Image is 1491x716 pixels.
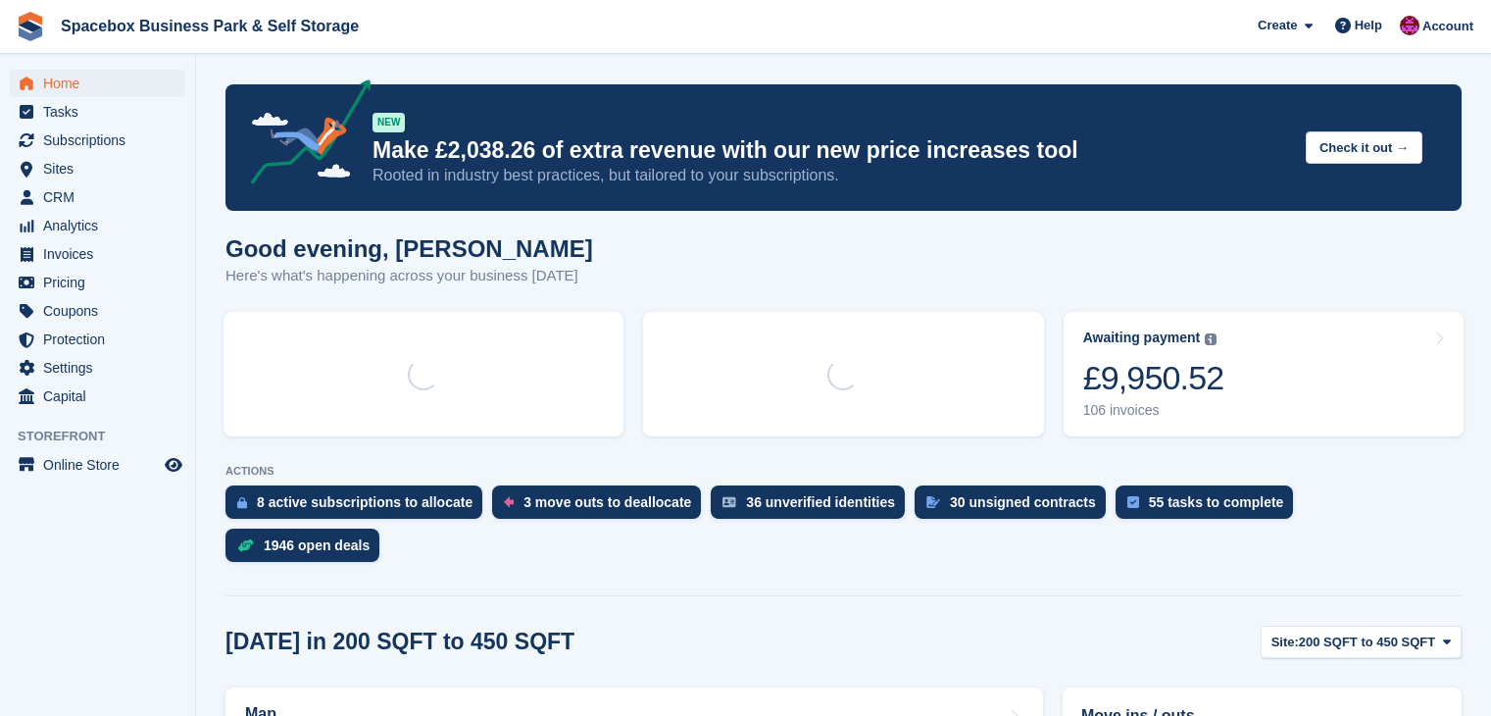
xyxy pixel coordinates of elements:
[10,212,185,239] a: menu
[1149,494,1284,510] div: 55 tasks to complete
[53,10,367,42] a: Spacebox Business Park & Self Storage
[43,155,161,182] span: Sites
[264,537,370,553] div: 1946 open deals
[373,165,1290,186] p: Rooted in industry best practices, but tailored to your subscriptions.
[1261,626,1462,658] button: Site: 200 SQFT to 450 SQFT
[43,70,161,97] span: Home
[225,265,593,287] p: Here's what's happening across your business [DATE]
[915,486,1116,529] a: 30 unsigned contracts
[43,127,161,154] span: Subscriptions
[43,451,161,479] span: Online Store
[1116,486,1304,529] a: 55 tasks to complete
[1127,496,1139,508] img: task-75834270c22a3079a89374b754ae025e5fb1db73e45f91037f5363f120a921f8.svg
[523,494,691,510] div: 3 move outs to deallocate
[492,486,711,529] a: 3 move outs to deallocate
[1205,333,1217,345] img: icon-info-grey-7440780725fd019a000dd9b08b2336e03edf1995a4989e88bcd33f0948082b44.svg
[1083,330,1201,346] div: Awaiting payment
[225,465,1462,478] p: ACTIONS
[225,529,389,572] a: 1946 open deals
[237,538,254,552] img: deal-1b604bf984904fb50ccaf53a9ad4b4a5d6e5aea283cecdc64d6e3604feb123c2.svg
[10,70,185,97] a: menu
[722,496,736,508] img: verify_identity-adf6edd0f0f0b5bbfe63781bf79b02c33cf7c696d77639b501bdc392416b5a36.svg
[43,354,161,382] span: Settings
[504,496,514,508] img: move_outs_to_deallocate_icon-f764333ba52eb49d3ac5e1228854f67142a1ed5810a6f6cc68b1a99e826820c5.svg
[1299,633,1435,652] span: 200 SQFT to 450 SQFT
[1355,16,1382,35] span: Help
[225,629,574,655] h2: [DATE] in 200 SQFT to 450 SQFT
[373,113,405,132] div: NEW
[234,79,372,191] img: price-adjustments-announcement-icon-8257ccfd72463d97f412b2fc003d46551f7dbcb40ab6d574587a9cd5c0d94...
[1083,402,1224,419] div: 106 invoices
[1400,16,1419,35] img: Shitika Balanath
[10,354,185,382] a: menu
[746,494,895,510] div: 36 unverified identities
[43,326,161,353] span: Protection
[10,297,185,325] a: menu
[1422,17,1473,36] span: Account
[10,326,185,353] a: menu
[1258,16,1297,35] span: Create
[10,183,185,211] a: menu
[950,494,1096,510] div: 30 unsigned contracts
[926,496,940,508] img: contract_signature_icon-13c848040528278c33f63329250d36e43548de30e8caae1d1a13099fd9432cc5.svg
[10,155,185,182] a: menu
[43,98,161,126] span: Tasks
[10,240,185,268] a: menu
[1271,633,1299,652] span: Site:
[373,136,1290,165] p: Make £2,038.26 of extra revenue with our new price increases tool
[1306,131,1422,164] button: Check it out →
[43,297,161,325] span: Coupons
[43,183,161,211] span: CRM
[18,427,195,446] span: Storefront
[10,269,185,296] a: menu
[162,453,185,477] a: Preview store
[1083,358,1224,398] div: £9,950.52
[225,486,492,529] a: 8 active subscriptions to allocate
[43,240,161,268] span: Invoices
[237,496,247,509] img: active_subscription_to_allocate_icon-d502201f5373d7db506a760aba3b589e785aa758c864c3986d89f69b8ff3...
[225,235,593,262] h1: Good evening, [PERSON_NAME]
[43,383,161,410] span: Capital
[16,12,45,41] img: stora-icon-8386f47178a22dfd0bd8f6a31ec36ba5ce8667c1dd55bd0f319d3a0aa187defe.svg
[711,486,915,529] a: 36 unverified identities
[1064,312,1464,436] a: Awaiting payment £9,950.52 106 invoices
[10,127,185,154] a: menu
[257,494,472,510] div: 8 active subscriptions to allocate
[10,451,185,479] a: menu
[43,269,161,296] span: Pricing
[10,383,185,410] a: menu
[10,98,185,126] a: menu
[43,212,161,239] span: Analytics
